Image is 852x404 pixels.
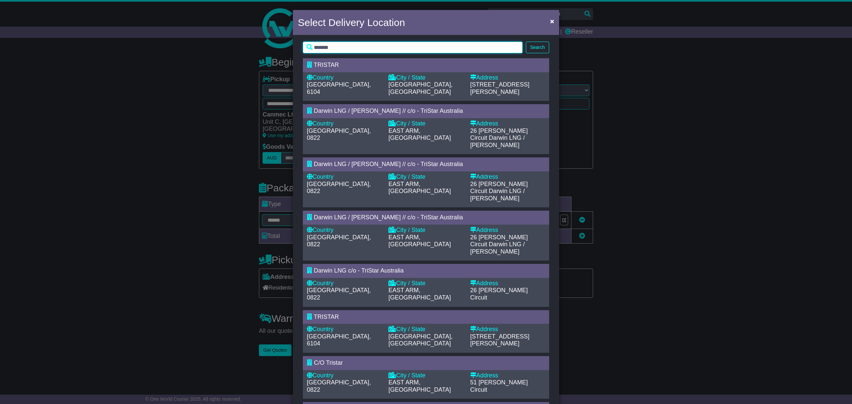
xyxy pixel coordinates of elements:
div: City / State [388,120,463,127]
span: Darwin LNG c/o - TriStar Australia [314,267,404,274]
button: Close [547,14,557,28]
span: Darwin LNG / [PERSON_NAME] [470,134,525,148]
button: Search [526,42,549,53]
div: City / State [388,227,463,234]
div: City / State [388,372,463,379]
div: City / State [388,280,463,287]
div: City / State [388,74,463,82]
span: EAST ARM, [GEOGRAPHIC_DATA] [388,287,451,301]
span: [GEOGRAPHIC_DATA], 0822 [307,127,371,141]
span: C/O Tristar [314,359,343,366]
div: Country [307,372,382,379]
div: Country [307,74,382,82]
span: Darwin LNG / [PERSON_NAME] // c/o - TriStar Australia [314,107,463,114]
div: Address [470,372,545,379]
span: × [550,17,554,25]
span: EAST ARM, [GEOGRAPHIC_DATA] [388,379,451,393]
span: Darwin LNG / [PERSON_NAME] // c/o - TriStar Australia [314,214,463,221]
span: [GEOGRAPHIC_DATA], 0822 [307,379,371,393]
span: [GEOGRAPHIC_DATA], [GEOGRAPHIC_DATA] [388,333,452,347]
span: [STREET_ADDRESS][PERSON_NAME] [470,81,530,95]
h4: Select Delivery Location [298,15,405,30]
span: TRISTAR [314,313,339,320]
span: 26 [PERSON_NAME] Circuit [470,181,528,195]
span: [STREET_ADDRESS][PERSON_NAME] [470,333,530,347]
span: EAST ARM, [GEOGRAPHIC_DATA] [388,127,451,141]
div: Country [307,227,382,234]
span: Darwin LNG / [PERSON_NAME] [470,241,525,255]
div: Country [307,326,382,333]
div: Country [307,173,382,181]
span: [GEOGRAPHIC_DATA], [GEOGRAPHIC_DATA] [388,81,452,95]
span: [GEOGRAPHIC_DATA], 0822 [307,234,371,248]
span: [GEOGRAPHIC_DATA], 0822 [307,181,371,195]
span: Darwin LNG / [PERSON_NAME] // c/o - TriStar Australia [314,161,463,167]
div: Address [470,227,545,234]
span: [GEOGRAPHIC_DATA], 6104 [307,333,371,347]
span: 26 [PERSON_NAME] Circuit [470,234,528,248]
span: [GEOGRAPHIC_DATA], 6104 [307,81,371,95]
span: 51 [PERSON_NAME] Circuit [470,379,528,393]
div: Country [307,120,382,127]
div: Address [470,326,545,333]
div: Address [470,173,545,181]
div: City / State [388,173,463,181]
span: 26 [PERSON_NAME] Circuit [470,287,528,301]
div: Country [307,280,382,287]
span: TRISTAR [314,62,339,68]
span: [GEOGRAPHIC_DATA], 0822 [307,287,371,301]
span: EAST ARM, [GEOGRAPHIC_DATA] [388,234,451,248]
span: EAST ARM, [GEOGRAPHIC_DATA] [388,181,451,195]
span: 26 [PERSON_NAME] Circuit [470,127,528,141]
div: Address [470,120,545,127]
div: Address [470,74,545,82]
div: City / State [388,326,463,333]
div: Address [470,280,545,287]
span: Darwin LNG / [PERSON_NAME] [470,188,525,202]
